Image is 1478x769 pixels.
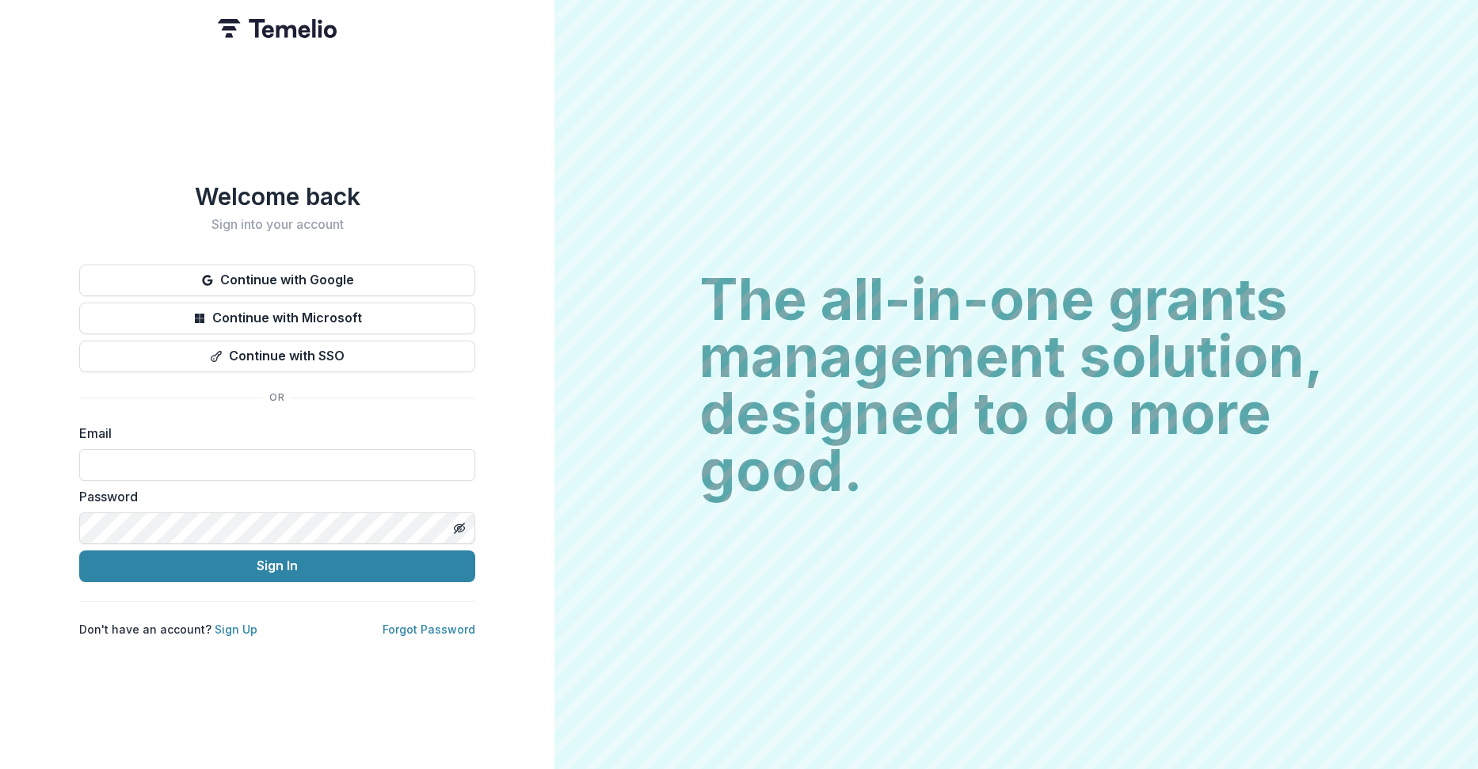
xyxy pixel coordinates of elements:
img: Temelio [218,19,337,38]
button: Continue with Google [79,265,475,296]
a: Forgot Password [383,622,475,636]
h1: Welcome back [79,182,475,211]
h2: Sign into your account [79,217,475,232]
button: Toggle password visibility [447,516,472,541]
a: Sign Up [215,622,257,636]
button: Sign In [79,550,475,582]
button: Continue with Microsoft [79,303,475,334]
button: Continue with SSO [79,341,475,372]
label: Password [79,487,466,506]
p: Don't have an account? [79,621,257,638]
label: Email [79,424,466,443]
